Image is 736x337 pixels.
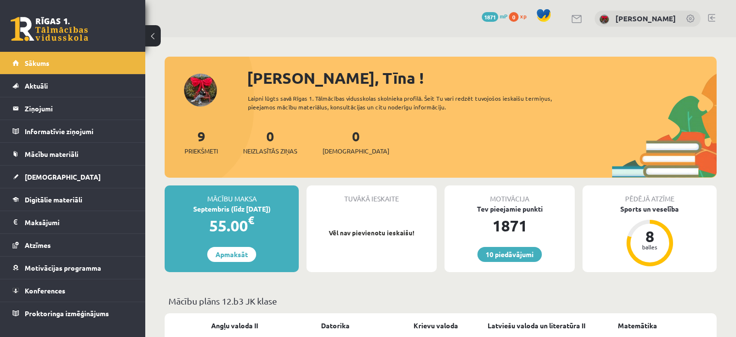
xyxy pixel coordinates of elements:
div: Septembris (līdz [DATE]) [165,204,299,214]
a: Sports un veselība 8 balles [583,204,717,268]
a: Matemātika [618,321,657,331]
a: 1871 mP [482,12,507,20]
a: [DEMOGRAPHIC_DATA] [13,166,133,188]
span: Proktoringa izmēģinājums [25,309,109,318]
a: Aktuāli [13,75,133,97]
span: mP [500,12,507,20]
span: Priekšmeti [184,146,218,156]
div: Motivācija [445,185,575,204]
div: 55.00 [165,214,299,237]
a: Motivācijas programma [13,257,133,279]
div: balles [635,244,664,250]
span: € [248,213,254,227]
span: [DEMOGRAPHIC_DATA] [322,146,389,156]
a: Konferences [13,279,133,302]
legend: Informatīvie ziņojumi [25,120,133,142]
div: Tuvākā ieskaite [307,185,437,204]
a: 10 piedāvājumi [477,247,542,262]
a: 0 xp [509,12,531,20]
span: Aktuāli [25,81,48,90]
a: Ziņojumi [13,97,133,120]
a: [PERSON_NAME] [615,14,676,23]
a: 0[DEMOGRAPHIC_DATA] [322,127,389,156]
a: Latviešu valoda un literatūra II [488,321,585,331]
span: Neizlasītās ziņas [243,146,297,156]
a: Mācību materiāli [13,143,133,165]
div: 8 [635,229,664,244]
img: Tīna Šneidere [599,15,609,24]
a: Datorika [321,321,350,331]
span: Konferences [25,286,65,295]
span: Atzīmes [25,241,51,249]
a: Informatīvie ziņojumi [13,120,133,142]
div: Sports un veselība [583,204,717,214]
span: [DEMOGRAPHIC_DATA] [25,172,101,181]
div: 1871 [445,214,575,237]
a: Krievu valoda [414,321,458,331]
span: Sākums [25,59,49,67]
span: Mācību materiāli [25,150,78,158]
span: 1871 [482,12,498,22]
div: Pēdējā atzīme [583,185,717,204]
a: 0Neizlasītās ziņas [243,127,297,156]
a: Sākums [13,52,133,74]
legend: Ziņojumi [25,97,133,120]
legend: Maksājumi [25,211,133,233]
a: Proktoringa izmēģinājums [13,302,133,324]
a: 9Priekšmeti [184,127,218,156]
p: Vēl nav pievienotu ieskaišu! [311,228,432,238]
a: Digitālie materiāli [13,188,133,211]
p: Mācību plāns 12.b3 JK klase [169,294,713,307]
span: Digitālie materiāli [25,195,82,204]
a: Atzīmes [13,234,133,256]
div: Laipni lūgts savā Rīgas 1. Tālmācības vidusskolas skolnieka profilā. Šeit Tu vari redzēt tuvojošo... [248,94,579,111]
span: Motivācijas programma [25,263,101,272]
a: Rīgas 1. Tālmācības vidusskola [11,17,88,41]
a: Maksājumi [13,211,133,233]
span: 0 [509,12,519,22]
a: Angļu valoda II [211,321,258,331]
div: Tev pieejamie punkti [445,204,575,214]
a: Apmaksāt [207,247,256,262]
div: Mācību maksa [165,185,299,204]
span: xp [520,12,526,20]
div: [PERSON_NAME], Tīna ! [247,66,717,90]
